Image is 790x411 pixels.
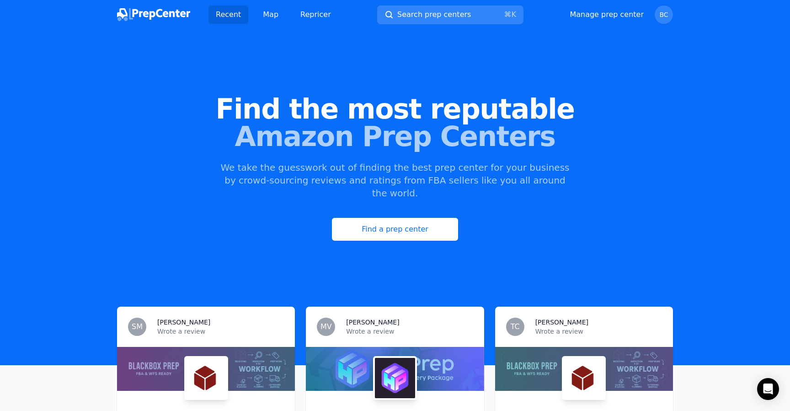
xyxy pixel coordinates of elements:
[757,378,779,400] div: Open Intercom Messenger
[15,95,775,123] span: Find the most reputable
[208,5,248,24] a: Recent
[332,218,458,241] a: Find a prep center
[375,358,415,398] img: HexPrep
[511,323,520,330] span: TC
[346,318,399,327] h3: [PERSON_NAME]
[157,318,210,327] h3: [PERSON_NAME]
[157,327,284,336] p: Wrote a review
[377,5,523,24] button: Search prep centers⌘K
[15,123,775,150] span: Amazon Prep Centers
[564,358,604,398] img: Black Box Preps
[504,10,512,19] kbd: ⌘
[117,8,190,21] img: PrepCenter
[535,327,662,336] p: Wrote a review
[320,323,332,330] span: MV
[512,10,517,19] kbd: K
[186,358,226,398] img: Black Box Preps
[346,327,473,336] p: Wrote a review
[256,5,286,24] a: Map
[397,9,471,20] span: Search prep centers
[132,323,143,330] span: SM
[535,318,588,327] h3: [PERSON_NAME]
[219,161,571,200] p: We take the guesswork out of finding the best prep center for your business by crowd-sourcing rev...
[659,11,668,18] span: BC
[570,9,644,20] a: Manage prep center
[293,5,338,24] a: Repricer
[655,5,673,24] button: BC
